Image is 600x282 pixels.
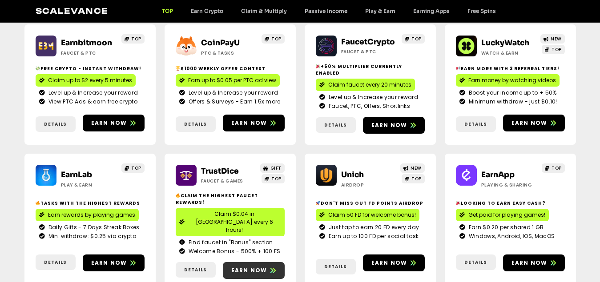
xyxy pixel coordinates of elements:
[552,46,562,53] span: TOP
[326,223,419,231] span: Just tap to earn 20 FD every day
[481,38,529,48] a: LuckyWatch
[356,8,404,14] a: Play & Earn
[456,200,565,207] h2: Looking to Earn Easy Cash?
[316,63,425,76] h2: +50% Multiplier currently enabled
[464,121,487,127] span: Details
[186,98,281,106] span: Offers & Surveys - Earn 1.5x more
[411,175,422,182] span: TOP
[467,89,557,97] span: Boost your income up to + 50%
[184,266,207,273] span: Details
[176,66,180,71] img: 🏆
[316,117,356,133] a: Details
[540,34,565,44] a: NEW
[186,238,273,246] span: Find faucet in "Bonus" section
[186,89,278,97] span: Level up & Increase your reward
[131,165,141,171] span: TOP
[201,178,257,184] h2: Faucet & Games
[223,115,285,131] a: Earn now
[91,259,127,267] span: Earn now
[48,76,132,84] span: Claim up to $2 every 5 minutes
[481,170,515,179] a: EarnApp
[232,8,296,14] a: Claim & Multiply
[270,165,282,171] span: GIFT
[182,8,232,14] a: Earn Crypto
[411,36,422,42] span: TOP
[316,201,320,205] img: 🚀
[201,38,240,48] a: CoinPayU
[400,163,425,173] a: NEW
[467,223,544,231] span: Earn $0.20 per shared 1 GB
[411,165,422,171] span: NEW
[91,119,127,127] span: Earn now
[328,81,411,89] span: Claim faucet every 20 minutes
[511,119,548,127] span: Earn now
[61,50,117,56] h2: Faucet & PTC
[371,121,407,129] span: Earn now
[326,102,410,110] span: Faucet, PTC, Offers, Shortlinks
[176,116,216,132] a: Details
[46,98,137,106] span: View PTC Ads & earn free crypto
[121,163,145,173] a: TOP
[459,8,505,14] a: Free Spins
[131,36,141,42] span: TOP
[262,174,285,183] a: TOP
[481,50,537,56] h2: Watch & Earn
[201,50,257,56] h2: ptc & Tasks
[324,122,347,128] span: Details
[36,74,136,87] a: Claim up to $2 every 5 minutes
[551,36,562,42] span: NEW
[468,76,556,84] span: Earn money by watching videos
[271,175,282,182] span: TOP
[468,211,545,219] span: Get paid for playing games!
[176,192,285,206] h2: Claim the highest faucet rewards!
[61,182,117,188] h2: Play & Earn
[36,254,76,270] a: Details
[316,209,419,221] a: Claim 50 FD for welcome bonus!
[456,116,496,132] a: Details
[464,259,487,266] span: Details
[467,98,557,106] span: Minimum withdraw - just $0.10!
[326,93,418,101] span: Level up & Increase your reward
[36,201,40,205] img: 🔥
[36,6,109,16] a: Scalevance
[456,201,460,205] img: 🎉
[324,263,347,270] span: Details
[552,165,562,171] span: TOP
[36,65,145,72] h2: Free crypto - Instant withdraw!
[61,38,112,48] a: Earnbitmoon
[188,76,276,84] span: Earn up to $0.05 per PTC ad view
[542,163,565,173] a: TOP
[44,121,67,127] span: Details
[402,34,425,44] a: TOP
[83,254,145,271] a: Earn now
[83,115,145,131] a: Earn now
[176,193,180,198] img: 🔥
[36,200,145,207] h2: Tasks with the highest rewards
[328,211,416,219] span: Claim 50 FD for welcome bonus!
[176,262,216,278] a: Details
[271,36,282,42] span: TOP
[503,115,565,131] a: Earn now
[363,254,425,271] a: Earn now
[456,209,549,221] a: Get paid for playing games!
[456,254,496,270] a: Details
[316,64,320,68] img: 🎉
[262,34,285,44] a: TOP
[231,119,267,127] span: Earn now
[341,48,397,55] h2: Faucet & PTC
[481,182,537,188] h2: Playing & Sharing
[542,45,565,54] a: TOP
[176,74,280,87] a: Earn up to $0.05 per PTC ad view
[363,117,425,134] a: Earn now
[36,116,76,132] a: Details
[316,200,425,207] h2: Don't miss out Fd points airdrop
[188,210,281,234] span: Claim $0.04 in [GEOGRAPHIC_DATA] every 6 hours!
[316,79,415,91] a: Claim faucet every 20 minutes
[223,262,285,279] a: Earn now
[44,259,67,266] span: Details
[61,170,92,179] a: EarnLab
[503,254,565,271] a: Earn now
[404,8,459,14] a: Earning Apps
[456,74,560,87] a: Earn money by watching videos
[36,66,40,71] img: 💸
